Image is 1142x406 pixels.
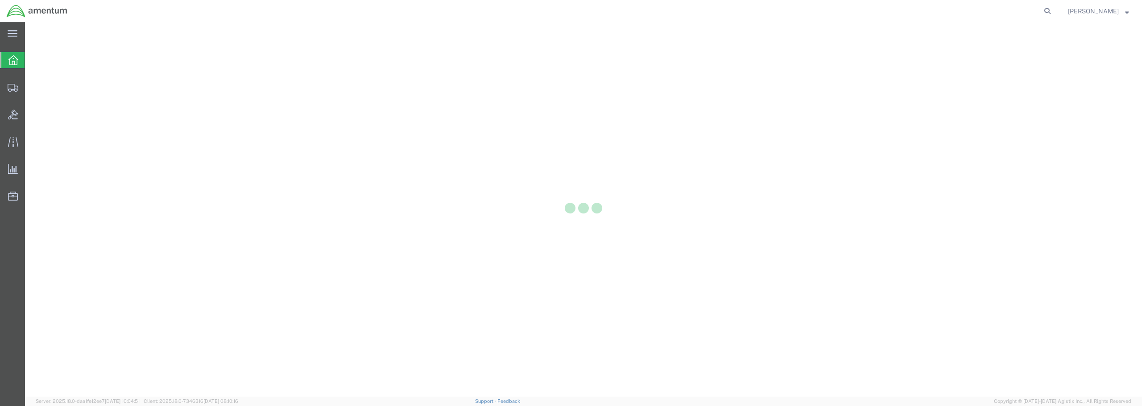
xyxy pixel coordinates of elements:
[475,398,497,404] a: Support
[994,398,1131,405] span: Copyright © [DATE]-[DATE] Agistix Inc., All Rights Reserved
[1068,6,1119,16] span: Derrick Gory
[144,398,238,404] span: Client: 2025.18.0-7346316
[497,398,520,404] a: Feedback
[6,4,68,18] img: logo
[1068,6,1130,16] button: [PERSON_NAME]
[105,398,140,404] span: [DATE] 10:04:51
[36,398,140,404] span: Server: 2025.18.0-daa1fe12ee7
[203,398,238,404] span: [DATE] 08:10:16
